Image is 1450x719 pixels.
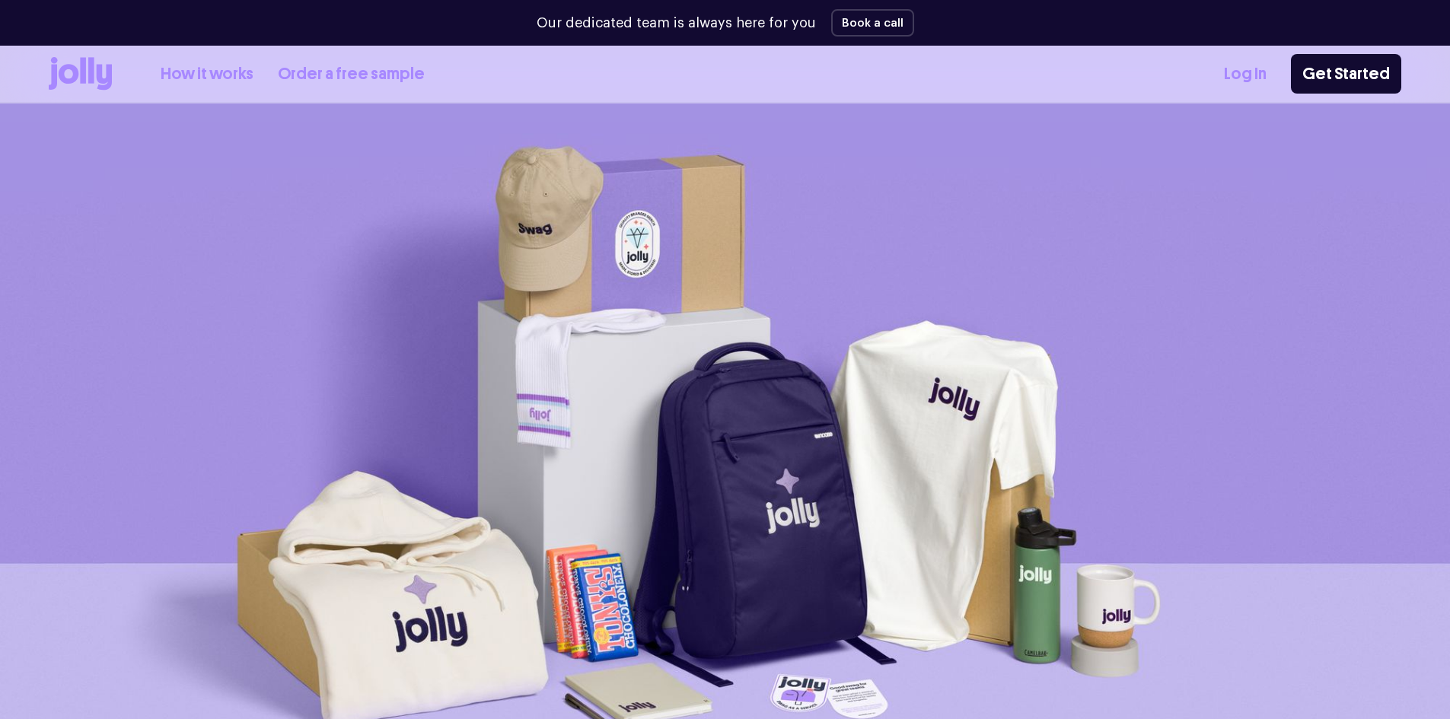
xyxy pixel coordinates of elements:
button: Book a call [831,9,914,37]
a: Order a free sample [278,62,425,87]
p: Our dedicated team is always here for you [537,13,816,33]
a: How it works [161,62,253,87]
a: Get Started [1291,54,1401,94]
a: Log In [1224,62,1267,87]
